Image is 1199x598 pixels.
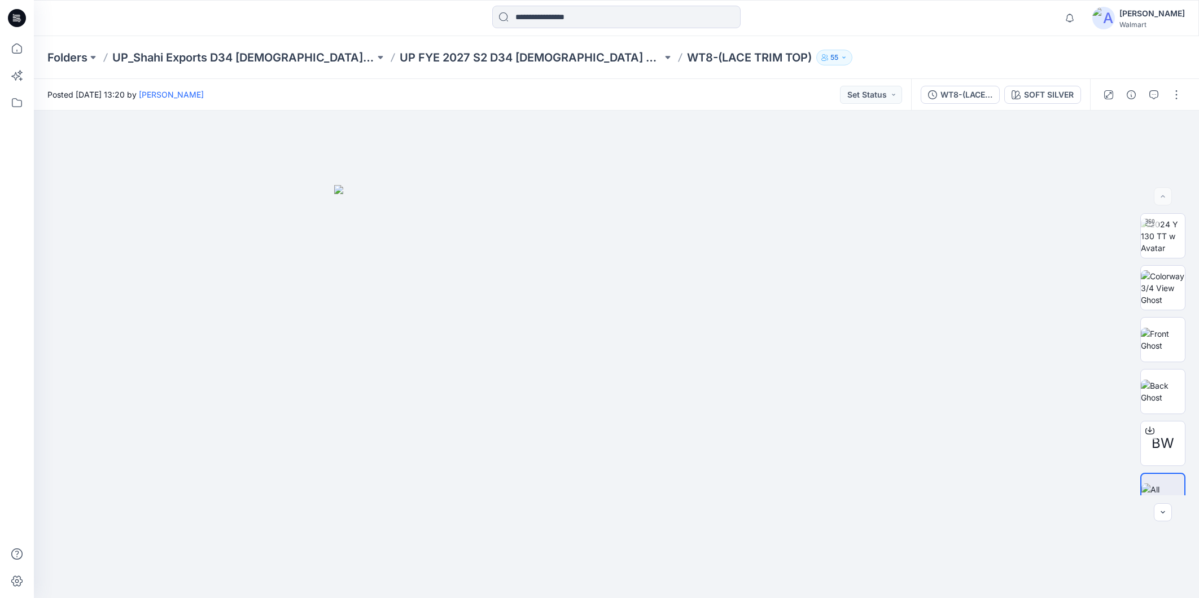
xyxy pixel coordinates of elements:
[830,51,838,64] p: 55
[1119,20,1185,29] div: Walmart
[1141,483,1184,507] img: All colorways
[334,185,899,598] img: eyJhbGciOiJIUzI1NiIsImtpZCI6IjAiLCJzbHQiOiJzZXMiLCJ0eXAiOiJKV1QifQ.eyJkYXRhIjp7InR5cGUiOiJzdG9yYW...
[400,50,662,65] a: UP FYE 2027 S2 D34 [DEMOGRAPHIC_DATA] Woven Tops
[921,86,1000,104] button: WT8-(LACE TRIM TOP)-SZ-M-24-07-2025-AH last
[1141,328,1185,351] img: Front Ghost
[1122,86,1140,104] button: Details
[687,50,812,65] p: WT8-(LACE TRIM TOP)
[1141,270,1185,306] img: Colorway 3/4 View Ghost
[47,89,204,100] span: Posted [DATE] 13:20 by
[1092,7,1115,29] img: avatar
[139,90,204,99] a: [PERSON_NAME]
[816,50,852,65] button: 55
[1141,218,1185,254] img: 2024 Y 130 TT w Avatar
[112,50,375,65] a: UP_Shahi Exports D34 [DEMOGRAPHIC_DATA] Tops
[1152,433,1174,454] span: BW
[940,89,992,101] div: WT8-(LACE TRIM TOP)-SZ-M-24-07-2025-AH last
[47,50,87,65] a: Folders
[1141,380,1185,403] img: Back Ghost
[1119,7,1185,20] div: [PERSON_NAME]
[1024,89,1074,101] div: SOFT SILVER
[1004,86,1081,104] button: SOFT SILVER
